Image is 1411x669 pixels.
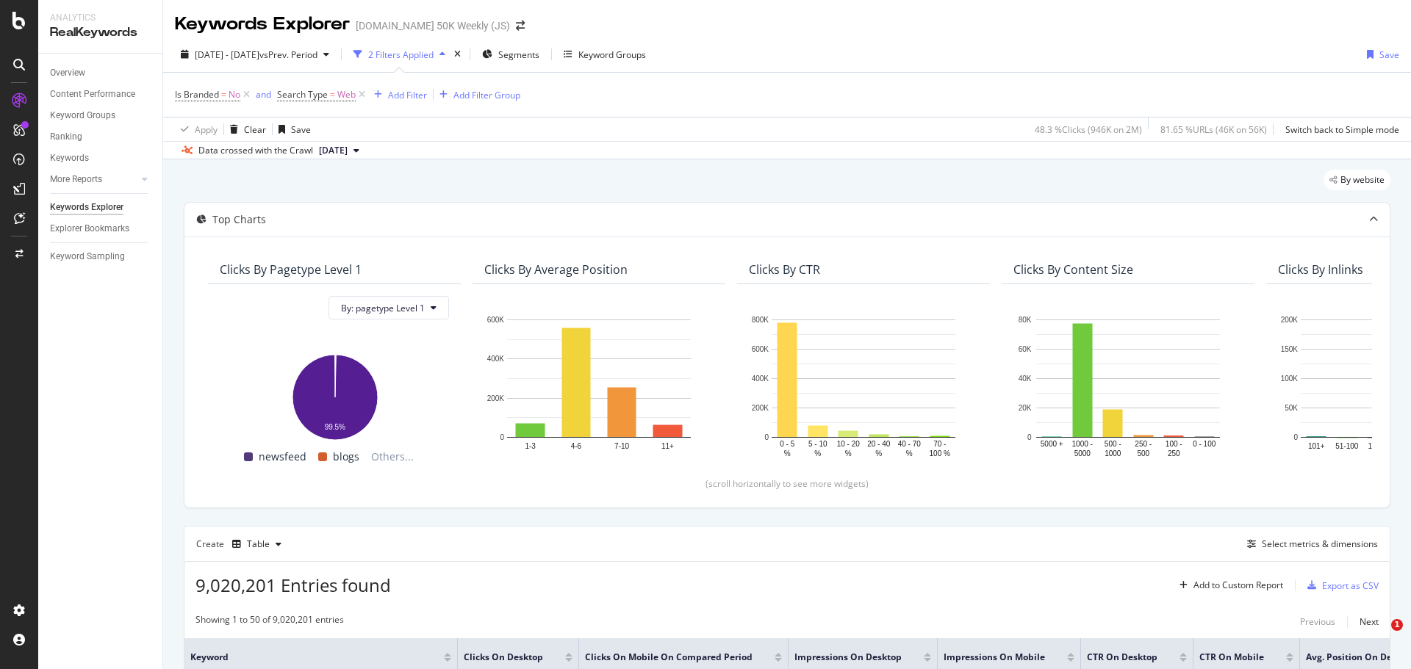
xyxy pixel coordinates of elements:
div: Clicks By Average Position [484,262,628,277]
div: Apply [195,123,218,136]
text: % [784,449,791,458]
span: Is Branded [175,88,219,101]
div: Keyword Sampling [50,249,125,264]
svg: A chart. [220,347,449,442]
text: 60K [1019,345,1032,353]
div: A chart. [484,312,714,460]
text: 0 [764,433,769,441]
a: More Reports [50,172,137,187]
text: 7-10 [614,442,629,450]
span: CTR on Mobile [1199,651,1264,664]
span: = [330,88,335,101]
text: 500 [1137,449,1149,458]
text: 0 [500,433,504,441]
button: Apply [175,117,218,141]
div: Add Filter Group [453,89,520,101]
span: Clicks on Mobile On Compared Period [585,651,753,664]
div: Keyword Groups [50,108,115,123]
div: 2 Filters Applied [368,48,434,61]
text: 20K [1019,404,1032,412]
text: 200K [487,394,505,402]
div: Next [1360,615,1379,628]
span: By: pagetype Level 1 [341,302,425,314]
text: 200K [752,404,769,412]
div: Top Charts [212,212,266,227]
button: and [256,87,271,101]
button: Save [1361,43,1399,66]
text: % [906,449,913,458]
text: 80K [1019,316,1032,324]
div: Keyword Groups [578,48,646,61]
span: [DATE] - [DATE] [195,48,259,61]
div: Add to Custom Report [1193,581,1283,590]
div: Table [247,540,270,549]
button: 2 Filters Applied [348,43,451,66]
span: Clicks on Desktop [464,651,543,664]
a: Overview [50,65,152,81]
span: By website [1340,176,1385,184]
text: 10 - 20 [837,440,861,448]
div: [DOMAIN_NAME] 50K Weekly (JS) [356,18,510,33]
div: Add Filter [388,89,427,101]
span: = [221,88,226,101]
div: Clicks By Inlinks [1278,262,1363,277]
span: No [229,84,240,105]
button: By: pagetype Level 1 [328,296,449,319]
text: 5 - 10 [808,440,827,448]
a: Keyword Groups [50,108,152,123]
text: 0 [1027,433,1032,441]
span: Impressions on Desktop [794,651,902,664]
button: Segments [476,43,545,66]
div: Showing 1 to 50 of 9,020,201 entries [195,613,344,631]
div: 81.65 % URLs ( 46K on 56K ) [1160,123,1267,136]
text: 20 - 40 [867,440,891,448]
div: A chart. [749,312,978,460]
button: [DATE] [313,142,365,159]
div: Keywords Explorer [50,200,123,215]
div: Clicks By CTR [749,262,820,277]
text: 250 - [1135,440,1152,448]
text: 5000 [1074,449,1091,458]
text: 600K [752,345,769,353]
span: Segments [498,48,539,61]
button: Export as CSV [1302,574,1379,597]
text: % [845,449,852,458]
text: 150K [1281,345,1299,353]
a: Keywords Explorer [50,200,152,215]
div: 48.3 % Clicks ( 946K on 2M ) [1035,123,1142,136]
text: 40 - 70 [898,440,922,448]
text: 99.5% [325,424,345,432]
span: Search Type [277,88,328,101]
div: Switch back to Simple mode [1285,123,1399,136]
text: 250 [1168,449,1180,458]
div: Select metrics & dimensions [1262,538,1378,550]
text: 800K [752,316,769,324]
span: Others... [365,448,420,466]
div: Previous [1300,615,1335,628]
text: 0 [1293,433,1298,441]
span: blogs [333,448,359,466]
div: A chart. [1013,312,1243,460]
text: 100K [1281,375,1299,383]
div: Data crossed with the Crawl [198,144,313,157]
text: 0 - 5 [780,440,794,448]
div: times [451,47,464,62]
span: 2025 Aug. 30th [319,144,348,157]
text: 11+ [661,442,674,450]
div: Explorer Bookmarks [50,221,129,236]
text: 16-50 [1368,442,1387,450]
button: Save [273,117,311,141]
text: 400K [487,355,505,364]
div: Create [196,532,287,556]
button: Switch back to Simple mode [1279,117,1399,141]
span: vs Prev. Period [259,48,317,61]
text: 200K [1281,316,1299,324]
text: 600K [487,316,505,324]
text: 500 - [1105,440,1121,448]
button: Keyword Groups [558,43,652,66]
span: Keyword [190,651,422,664]
text: 101+ [1308,442,1325,450]
button: Select metrics & dimensions [1241,535,1378,553]
text: 400K [752,375,769,383]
